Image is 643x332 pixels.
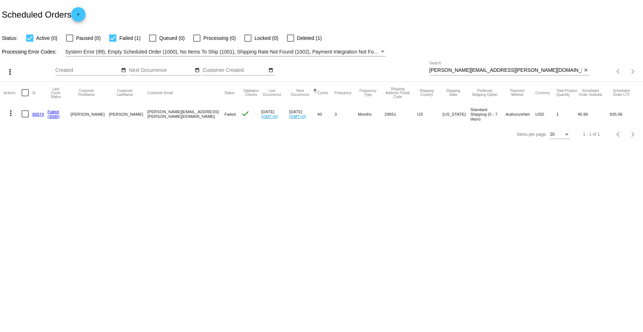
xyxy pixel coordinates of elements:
[384,87,411,99] button: Change sorting for ShippingPostcode
[261,114,278,119] a: (GMT+0)
[109,103,147,124] mat-cell: [PERSON_NAME]
[289,89,311,97] button: Change sorting for NextOccurrenceUtc
[626,127,640,142] button: Next page
[6,109,15,117] mat-icon: more_vert
[443,89,464,97] button: Change sorting for ShippingState
[417,103,442,124] mat-cell: US
[289,114,306,119] a: (GMT+0)
[241,109,250,118] mat-icon: check
[129,68,194,73] input: Next Occurrence
[583,68,588,73] mat-icon: close
[55,68,120,73] input: Created
[147,103,225,124] mat-cell: [PERSON_NAME][EMAIL_ADDRESS][PERSON_NAME][DOMAIN_NAME]
[36,34,57,42] span: Active (0)
[289,103,317,124] mat-cell: [DATE]
[225,112,236,116] span: Failed
[6,68,14,76] mat-icon: more_vert
[334,103,358,124] mat-cell: 3
[203,34,236,42] span: Processing (0)
[611,64,626,79] button: Previous page
[578,89,603,97] button: Change sorting for Subtotal
[70,103,109,124] mat-cell: [PERSON_NAME]
[317,91,328,95] button: Change sorting for Cycles
[297,34,322,42] span: Deleted (1)
[578,103,610,124] mat-cell: 45.90
[334,91,351,95] button: Change sorting for Frequency
[505,103,535,124] mat-cell: AuthorizeNet
[535,103,556,124] mat-cell: USD
[268,68,273,73] mat-icon: date_range
[32,91,35,95] button: Change sorting for Id
[47,114,60,119] a: (3000)
[241,82,261,103] mat-header-cell: Validation Checks
[556,103,578,124] mat-cell: 1
[417,89,436,97] button: Change sorting for ShippingCountry
[119,34,140,42] span: Failed (1)
[4,82,22,103] mat-header-cell: Actions
[195,68,200,73] mat-icon: date_range
[47,87,64,99] button: Change sorting for LastProcessingCycleId
[254,34,278,42] span: Locked (0)
[76,34,101,42] span: Paused (0)
[109,89,141,97] button: Change sorting for CustomerLastName
[443,103,471,124] mat-cell: [US_STATE]
[225,91,235,95] button: Change sorting for Status
[535,91,550,95] button: Change sorting for CurrencyIso
[550,132,570,137] mat-select: Items per page:
[358,89,378,97] button: Change sorting for FrequencyType
[147,91,173,95] button: Change sorting for CustomerEmail
[384,103,417,124] mat-cell: 29651
[70,89,102,97] button: Change sorting for CustomerFirstName
[121,68,126,73] mat-icon: date_range
[261,103,289,124] mat-cell: [DATE]
[470,103,505,124] mat-cell: Standard Shipping (5 - 7 days)
[2,49,57,55] span: Processing Error Codes:
[261,89,283,97] button: Change sorting for LastOccurrenceUtc
[203,68,267,73] input: Customer Created
[470,89,499,97] button: Change sorting for PreferredShippingOption
[317,103,334,124] mat-cell: 40
[582,67,589,74] button: Clear
[505,89,529,97] button: Change sorting for PaymentMethod.Type
[429,68,582,73] input: Search
[2,7,85,22] h2: Scheduled Orders
[517,132,547,137] div: Items per page:
[610,103,639,124] mat-cell: 935.06
[32,112,44,116] a: 80574
[610,89,633,97] button: Change sorting for LifetimeValue
[358,103,384,124] mat-cell: Months
[47,109,59,114] a: Failed
[65,47,386,56] mat-select: Filter by Processing Error Codes
[159,34,185,42] span: Queued (0)
[2,35,18,41] span: Status:
[583,132,600,137] div: 1 - 1 of 1
[611,127,626,142] button: Previous page
[626,64,640,79] button: Next page
[556,82,578,103] mat-header-cell: Total Product Quantity
[550,132,555,137] span: 20
[74,12,83,20] mat-icon: add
